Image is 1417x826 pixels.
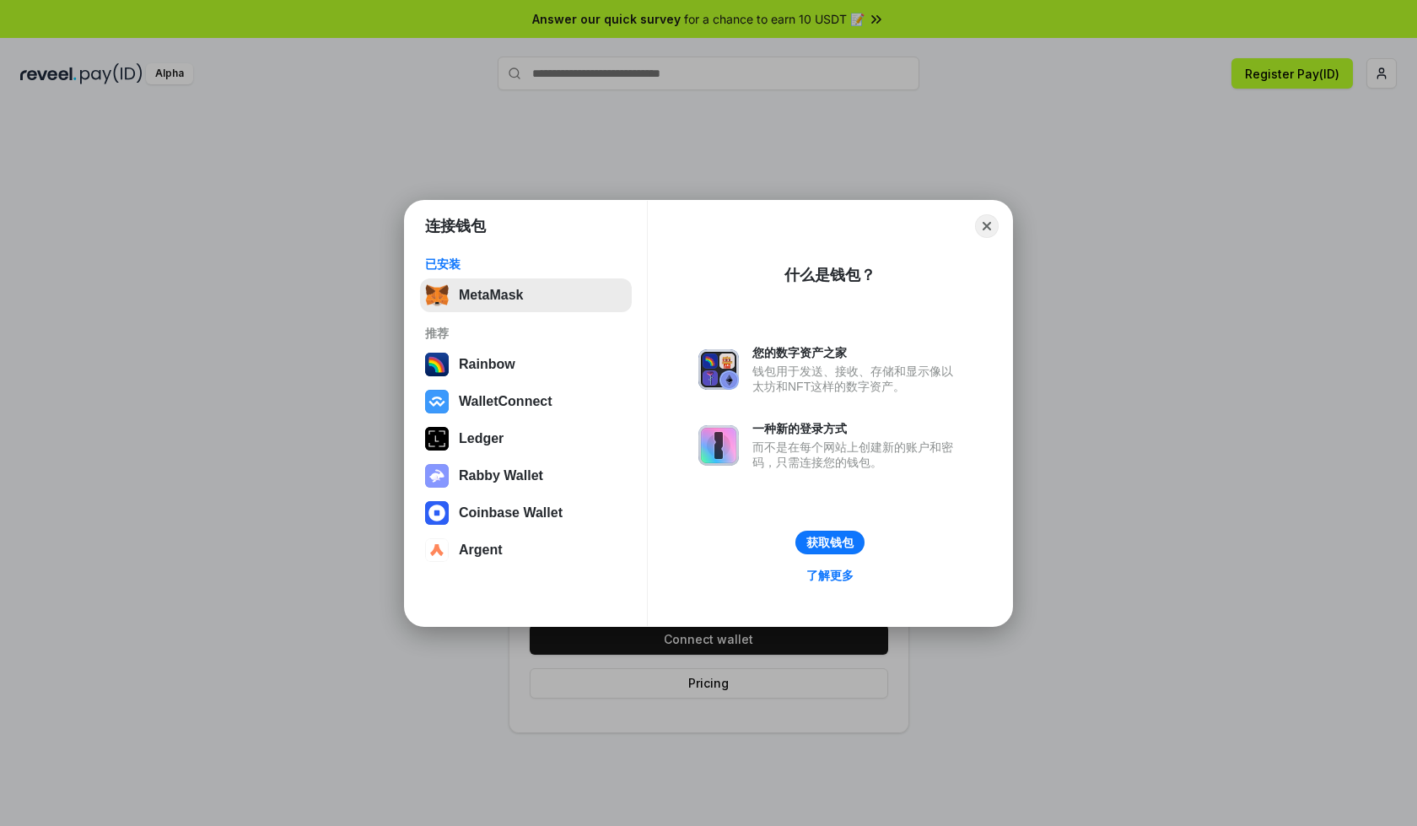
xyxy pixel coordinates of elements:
[806,535,854,550] div: 获取钱包
[425,501,449,525] img: svg+xml,%3Csvg%20width%3D%2228%22%20height%3D%2228%22%20viewBox%3D%220%200%2028%2028%22%20fill%3D...
[698,425,739,466] img: svg+xml,%3Csvg%20xmlns%3D%22http%3A%2F%2Fwww.w3.org%2F2000%2Fsvg%22%20fill%3D%22none%22%20viewBox...
[420,385,632,418] button: WalletConnect
[425,256,627,272] div: 已安装
[425,427,449,451] img: svg+xml,%3Csvg%20xmlns%3D%22http%3A%2F%2Fwww.w3.org%2F2000%2Fsvg%22%20width%3D%2228%22%20height%3...
[420,422,632,456] button: Ledger
[795,531,865,554] button: 获取钱包
[459,468,543,483] div: Rabby Wallet
[459,394,552,409] div: WalletConnect
[975,214,999,238] button: Close
[425,283,449,307] img: svg+xml,%3Csvg%20fill%3D%22none%22%20height%3D%2233%22%20viewBox%3D%220%200%2035%2033%22%20width%...
[752,440,962,470] div: 而不是在每个网站上创建新的账户和密码，只需连接您的钱包。
[420,348,632,381] button: Rainbow
[420,459,632,493] button: Rabby Wallet
[806,568,854,583] div: 了解更多
[459,431,504,446] div: Ledger
[796,564,864,586] a: 了解更多
[752,345,962,360] div: 您的数字资产之家
[459,505,563,521] div: Coinbase Wallet
[425,353,449,376] img: svg+xml,%3Csvg%20width%3D%22120%22%20height%3D%22120%22%20viewBox%3D%220%200%20120%20120%22%20fil...
[459,543,503,558] div: Argent
[459,357,515,372] div: Rainbow
[420,496,632,530] button: Coinbase Wallet
[425,538,449,562] img: svg+xml,%3Csvg%20width%3D%2228%22%20height%3D%2228%22%20viewBox%3D%220%200%2028%2028%22%20fill%3D...
[425,326,627,341] div: 推荐
[698,349,739,390] img: svg+xml,%3Csvg%20xmlns%3D%22http%3A%2F%2Fwww.w3.org%2F2000%2Fsvg%22%20fill%3D%22none%22%20viewBox...
[425,390,449,413] img: svg+xml,%3Csvg%20width%3D%2228%22%20height%3D%2228%22%20viewBox%3D%220%200%2028%2028%22%20fill%3D...
[459,288,523,303] div: MetaMask
[425,464,449,488] img: svg+xml,%3Csvg%20xmlns%3D%22http%3A%2F%2Fwww.w3.org%2F2000%2Fsvg%22%20fill%3D%22none%22%20viewBox...
[752,364,962,394] div: 钱包用于发送、接收、存储和显示像以太坊和NFT这样的数字资产。
[420,533,632,567] button: Argent
[752,421,962,436] div: 一种新的登录方式
[784,265,876,285] div: 什么是钱包？
[425,216,486,236] h1: 连接钱包
[420,278,632,312] button: MetaMask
